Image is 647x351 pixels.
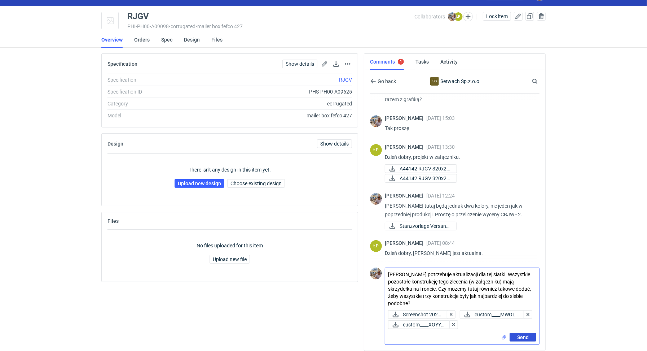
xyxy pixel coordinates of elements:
span: • corrugated [169,23,195,29]
figcaption: ŁP [454,12,463,21]
div: Stanzvorlage Versandverpackung M _fefco427_320x220x105mm_mit Gefahrenkennzeichnung (1).pdf [385,222,457,230]
button: Download specification [332,60,340,68]
span: Stanzvorlage Versand... [400,222,450,230]
button: Edit spec [320,60,329,68]
button: Edit item [514,12,523,21]
span: A44142 RJGV 320x22... [400,174,451,182]
a: Design [184,32,200,48]
span: Send [517,335,529,340]
a: Comments1 [370,54,404,70]
a: Show details [282,60,317,68]
figcaption: ŁP [370,144,382,156]
h2: Design [107,141,123,147]
div: Category [107,100,205,107]
a: A44142 RJGV 320x22... [385,174,457,183]
button: custom____MWOL_... [460,310,525,319]
p: Tak proszę [385,124,534,133]
button: Lock item [483,12,511,21]
button: Choose existing design [227,179,285,188]
span: [PERSON_NAME] [385,193,426,199]
button: Upload new file [210,255,250,264]
a: Tasks [415,54,429,70]
h2: Specification [107,61,137,67]
img: Michał Palasek [370,193,382,205]
div: Model [107,112,205,119]
span: Screenshot 2025... [403,311,442,318]
div: Specification [107,76,205,83]
span: [DATE] 13:30 [426,144,455,150]
img: Michał Palasek [370,268,382,279]
figcaption: SS [430,77,439,86]
span: [PERSON_NAME] [385,115,426,121]
h2: Files [107,218,119,224]
span: [DATE] 15:03 [426,115,455,121]
a: Upload new design [175,179,224,188]
div: Serwach Sp.z.o.o [420,77,490,86]
a: Spec [161,32,172,48]
span: [PERSON_NAME] [385,144,426,150]
a: Orders [134,32,150,48]
a: Files [211,32,223,48]
div: RJGV [127,12,149,21]
p: No files uploaded for this item [197,242,263,249]
p: There isn't any design in this item yet. [189,166,271,173]
button: Screenshot 2025... [388,310,448,319]
button: Duplicate Item [525,12,534,21]
p: [PERSON_NAME] tutaj będą jednak dwa kolory, nie jeden jak w poprzedniej produkcji. Proszę o przel... [385,201,534,219]
a: Show details [317,139,352,148]
span: custom____MWOL_... [475,311,519,318]
div: A44142 RJGV 320x220x105xE str zew.pdf [385,164,457,173]
a: Stanzvorlage Versand... [385,222,457,230]
textarea: [PERSON_NAME] potrzebuje aktualizacji dla tej siatki. Wszystkie pozostałe konstrukcję tego zlecen... [385,268,539,307]
span: Upload new file [213,257,247,262]
span: A44142 RJGV 320x22... [400,165,451,173]
div: corrugated [205,100,352,107]
span: • mailer box fefco 427 [195,23,243,29]
input: Search [531,77,554,86]
div: Screenshot 2025-09-26 at 09.50.06.png [388,310,448,319]
div: Łukasz Postawa [370,240,382,252]
span: [DATE] 08:44 [426,240,455,246]
div: PHI-PH00-A09098 [127,23,414,29]
div: A44142 RJGV 320x220x105xE str wew.pdf [385,174,457,183]
span: [DATE] 12:24 [426,193,455,199]
span: Choose existing design [230,181,282,186]
span: custom____XOYY_... [403,321,445,329]
span: [PERSON_NAME] [385,240,426,246]
div: Specification ID [107,88,205,95]
span: Collaborators [414,14,445,19]
button: Send [510,333,536,342]
span: Lock item [486,14,508,19]
figcaption: ŁP [370,240,382,252]
a: RJGV [339,77,352,83]
a: A44142 RJGV 320x22... [385,164,457,173]
p: Dzień dobry, projekt w załączniku. [385,153,534,161]
a: Overview [101,32,123,48]
div: Łukasz Postawa [370,144,382,156]
p: Dzień dobry, [PERSON_NAME] jest aktualna. [385,249,534,257]
div: Serwach Sp.z.o.o [430,77,439,86]
div: custom____XOYY__d0__oR397283742.pdf [388,320,451,329]
a: Activity [440,54,458,70]
button: Edit collaborators [463,12,473,21]
div: custom____MWOL__d0__oR397283742.pdf [460,310,525,319]
button: Actions [343,60,352,68]
div: mailer box fefco 427 [205,112,352,119]
img: Michał Palasek [448,12,457,21]
button: custom____XOYY_... [388,320,451,329]
button: Delete item [537,12,546,21]
img: Michał Palasek [370,115,382,127]
p: Dziękuję, przesyłam do grafika. przygotować już gotowy projekt razem z grafiką? [385,86,534,104]
div: PHS-PH00-A09625 [205,88,352,95]
button: Go back [370,77,396,86]
span: Go back [376,79,396,84]
div: 1 [400,59,402,64]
